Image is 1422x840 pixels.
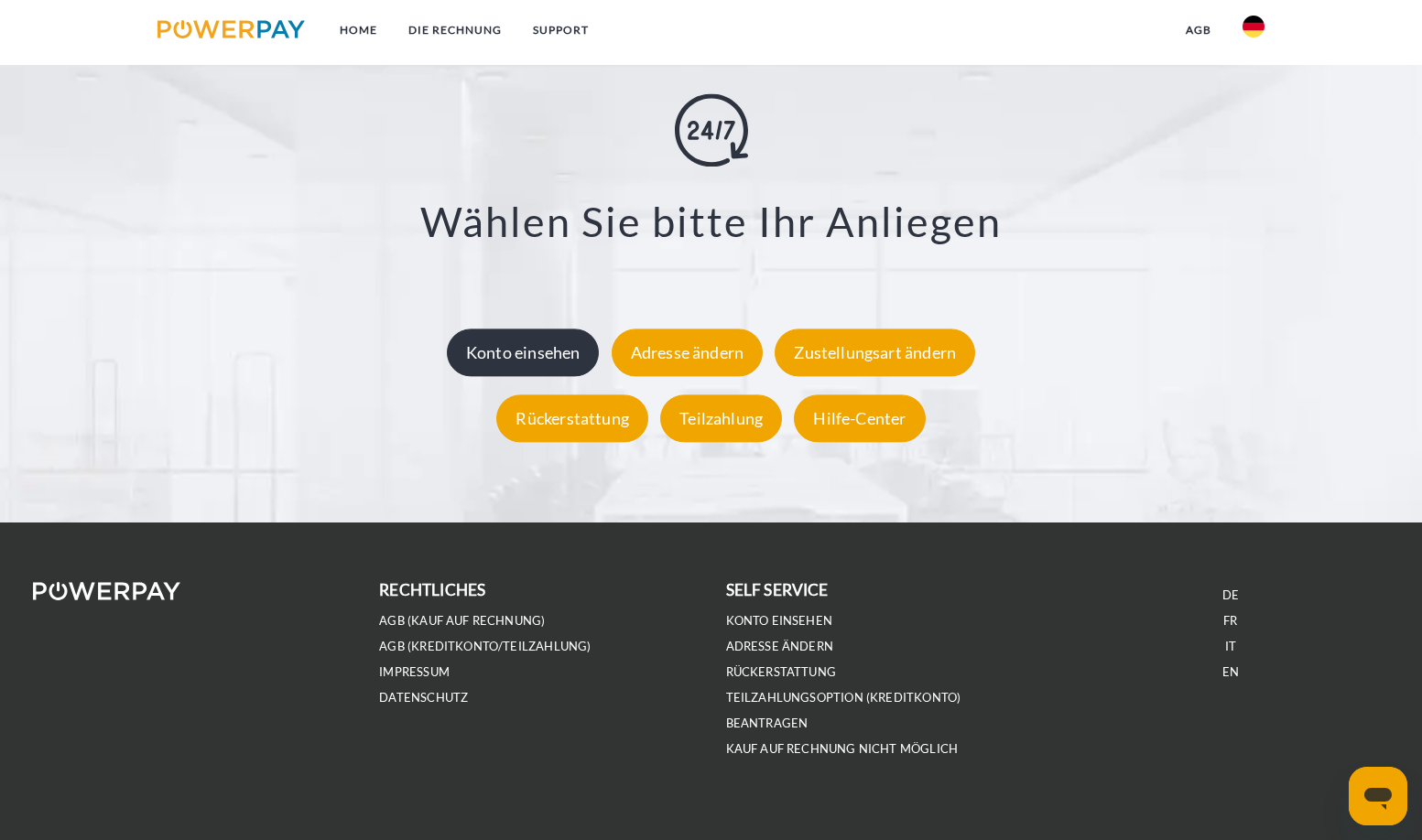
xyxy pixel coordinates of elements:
[393,14,517,47] a: DIE RECHNUNG
[1222,664,1239,680] a: EN
[157,20,305,38] img: logo-powerpay.svg
[492,409,653,429] a: Rückerstattung
[675,94,748,167] img: online-shopping.svg
[1223,613,1237,629] a: FR
[379,613,545,629] a: AGB (Kauf auf Rechnung)
[94,197,1329,248] h3: Wählen Sie bitte Ihr Anliegen
[770,343,980,363] a: Zustellungsart ändern
[726,690,961,731] a: Teilzahlungsoption (KREDITKONTO) beantragen
[775,329,975,377] div: Zustellungsart ändern
[379,639,591,654] a: AGB (Kreditkonto/Teilzahlung)
[612,329,764,377] div: Adresse ändern
[726,664,837,680] a: Rückerstattung
[496,395,648,443] div: Rückerstattung
[794,395,925,443] div: Hilfe-Center
[447,329,600,377] div: Konto einsehen
[517,14,604,47] a: SUPPORT
[726,580,829,599] b: self service
[33,582,180,600] img: logo-powerpay-white.svg
[660,395,782,443] div: Teilzahlung
[656,409,787,429] a: Teilzahlung
[1222,587,1239,603] a: DE
[789,409,929,429] a: Hilfe-Center
[1170,14,1227,47] a: agb
[442,343,604,363] a: Konto einsehen
[324,14,393,47] a: Home
[1243,16,1265,38] img: de
[726,741,959,757] a: Kauf auf Rechnung nicht möglich
[379,664,450,680] a: IMPRESSUM
[1225,639,1236,654] a: IT
[607,343,768,363] a: Adresse ändern
[726,613,833,629] a: Konto einsehen
[726,639,834,654] a: Adresse ändern
[379,580,485,599] b: rechtliches
[379,690,468,705] a: DATENSCHUTZ
[1349,767,1407,825] iframe: Schaltfläche zum Öffnen des Messaging-Fensters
